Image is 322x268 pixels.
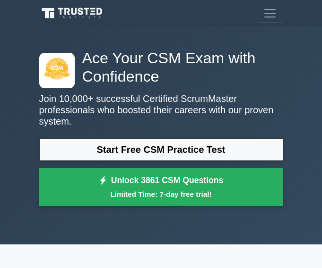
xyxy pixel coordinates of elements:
[257,4,283,23] button: Toggle navigation
[39,168,283,206] a: Unlock 3861 CSM QuestionsLimited Time: 7-day free trial!
[39,138,283,161] a: Start Free CSM Practice Test
[39,49,283,85] h1: Ace Your CSM Exam with Confidence
[51,189,271,200] small: Limited Time: 7-day free trial!
[39,93,283,127] p: Join 10,000+ successful Certified ScrumMaster professionals who boosted their careers with our pr...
